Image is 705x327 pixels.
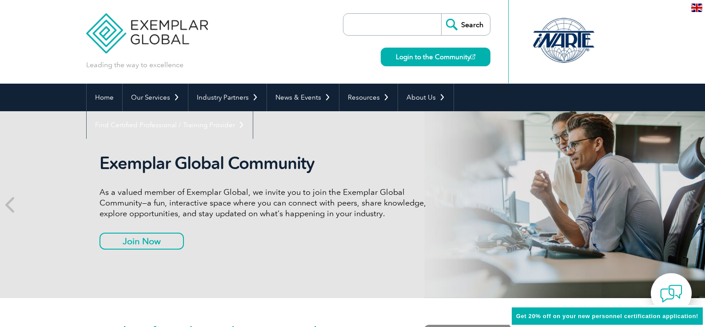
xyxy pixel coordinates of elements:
[87,111,253,139] a: Find Certified Professional / Training Provider
[188,84,267,111] a: Industry Partners
[87,84,122,111] a: Home
[381,48,490,66] a: Login to the Community
[660,283,682,305] img: contact-chat.png
[267,84,339,111] a: News & Events
[100,153,433,174] h2: Exemplar Global Community
[398,84,454,111] a: About Us
[691,4,702,12] img: en
[339,84,398,111] a: Resources
[100,233,184,250] a: Join Now
[123,84,188,111] a: Our Services
[86,60,183,70] p: Leading the way to excellence
[516,313,698,319] span: Get 20% off on your new personnel certification application!
[441,14,490,35] input: Search
[100,187,433,219] p: As a valued member of Exemplar Global, we invite you to join the Exemplar Global Community—a fun,...
[470,54,475,59] img: open_square.png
